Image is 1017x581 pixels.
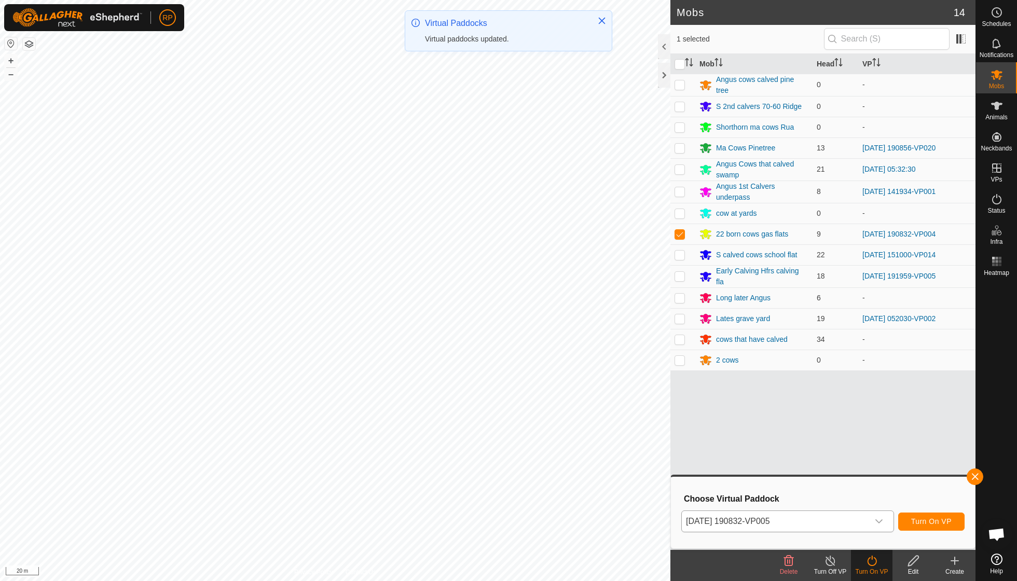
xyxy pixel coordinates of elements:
span: 21 [817,165,825,173]
span: 22 [817,251,825,259]
td: - [858,117,975,137]
button: Map Layers [23,38,35,50]
div: Long later Angus [716,293,771,303]
span: 2025-09-14 190832-VP005 [682,511,869,532]
p-sorticon: Activate to sort [714,60,723,68]
span: Heatmap [984,270,1009,276]
span: VPs [991,176,1002,183]
a: [DATE] 151000-VP014 [862,251,936,259]
div: Early Calving Hfrs calving fla [716,266,808,287]
div: dropdown trigger [869,511,889,532]
div: Lates grave yard [716,313,770,324]
td: - [858,329,975,350]
div: Turn Off VP [809,567,851,576]
span: 14 [954,5,965,20]
div: cow at yards [716,208,757,219]
h2: Mobs [677,6,954,19]
a: [DATE] 052030-VP002 [862,314,936,323]
td: - [858,350,975,370]
span: Help [990,568,1003,574]
p-sorticon: Activate to sort [834,60,843,68]
div: Virtual paddocks updated. [425,34,587,45]
button: Turn On VP [898,513,965,531]
div: Angus Cows that calved swamp [716,159,808,181]
a: [DATE] 141934-VP001 [862,187,936,196]
span: Neckbands [981,145,1012,151]
span: 0 [817,102,821,110]
div: 2 cows [716,355,739,366]
div: S calved cows school flat [716,250,797,260]
img: Gallagher Logo [12,8,142,27]
th: Mob [695,54,813,74]
a: [DATE] 190832-VP004 [862,230,936,238]
span: 9 [817,230,821,238]
span: 19 [817,314,825,323]
a: Contact Us [346,568,376,577]
div: Edit [892,567,934,576]
td: - [858,287,975,308]
button: Close [595,13,609,28]
a: [DATE] 191959-VP005 [862,272,936,280]
button: – [5,68,17,80]
input: Search (S) [824,28,950,50]
button: Reset Map [5,37,17,50]
span: 0 [817,356,821,364]
span: Animals [985,114,1008,120]
span: Mobs [989,83,1004,89]
div: Create [934,567,975,576]
td: - [858,96,975,117]
span: Infra [990,239,1002,245]
div: Ma Cows Pinetree [716,143,775,154]
div: Angus cows calved pine tree [716,74,808,96]
div: cows that have calved [716,334,788,345]
span: Notifications [980,52,1013,58]
td: - [858,203,975,224]
button: + [5,54,17,67]
span: 0 [817,123,821,131]
p-sorticon: Activate to sort [685,60,693,68]
div: Open chat [981,519,1012,550]
a: [DATE] 05:32:30 [862,165,915,173]
th: Head [813,54,858,74]
span: 34 [817,335,825,343]
span: 8 [817,187,821,196]
p-sorticon: Activate to sort [872,60,881,68]
div: Turn On VP [851,567,892,576]
span: 6 [817,294,821,302]
a: [DATE] 190856-VP020 [862,144,936,152]
a: Privacy Policy [294,568,333,577]
span: Delete [780,568,798,575]
span: 1 selected [677,34,824,45]
td: - [858,74,975,96]
span: 0 [817,80,821,89]
span: 0 [817,209,821,217]
span: Status [987,208,1005,214]
span: 18 [817,272,825,280]
span: RP [162,12,172,23]
span: Turn On VP [911,517,952,525]
span: Schedules [982,21,1011,27]
div: Angus 1st Calvers underpass [716,181,808,203]
h3: Choose Virtual Paddock [684,494,965,504]
div: Shorthorn ma cows Rua [716,122,794,133]
div: 22 born cows gas flats [716,229,788,240]
div: S 2nd calvers 70-60 Ridge [716,101,802,112]
a: Help [976,549,1017,578]
div: Virtual Paddocks [425,17,587,30]
span: 13 [817,144,825,152]
th: VP [858,54,975,74]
